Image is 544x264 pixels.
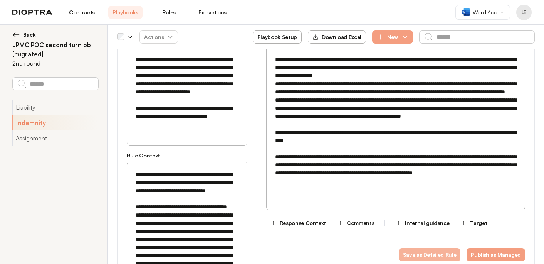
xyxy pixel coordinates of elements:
span: Word Add-in [473,8,504,16]
button: Playbook Setup [253,30,302,44]
div: Select all [117,34,124,41]
a: Extractions [195,6,230,19]
button: Download Excel [308,30,366,44]
button: Back [12,31,98,39]
button: Actions [139,30,178,44]
button: Internal guidance [391,217,453,230]
img: word [462,8,470,16]
span: Actions [138,30,180,44]
button: Profile menu [516,5,532,20]
a: Rules [152,6,186,19]
img: left arrow [12,31,20,39]
button: Save as Detailed Rule [399,248,461,261]
button: Assignment [12,130,98,146]
h3: Rule Context [127,152,247,159]
a: Contracts [65,6,99,19]
img: logo [12,10,52,15]
p: 2nd round [12,59,40,68]
button: Liability [12,100,98,115]
h2: JPMC POC second turn pb [migrated] [12,40,98,59]
a: Playbooks [108,6,143,19]
span: Back [23,31,36,39]
button: Indemnity [12,115,98,130]
button: New [372,30,413,44]
button: Publish as Managed [467,248,525,261]
button: Response Context [266,217,330,230]
button: Comments [333,217,378,230]
a: Word Add-in [455,5,510,20]
button: Target [457,217,491,230]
